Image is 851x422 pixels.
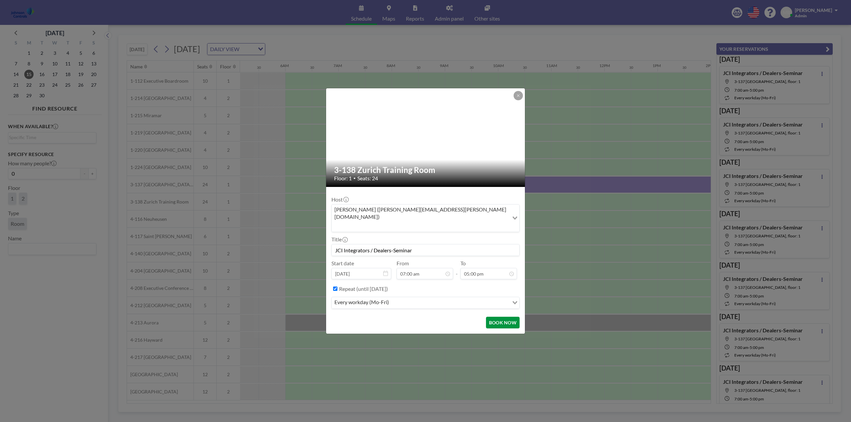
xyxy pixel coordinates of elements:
label: Title [331,236,347,243]
span: • [353,176,356,181]
div: Search for option [332,205,519,232]
span: - [456,262,458,277]
h2: 3-138 Zurich Training Room [334,165,518,175]
label: Host [331,196,348,203]
label: Repeat (until [DATE]) [339,286,388,292]
button: BOOK NOW [486,317,520,328]
input: Search for option [332,222,508,230]
input: Mark 's reservation [332,244,519,256]
span: Floor: 1 [334,175,352,182]
span: [PERSON_NAME] ([PERSON_NAME][EMAIL_ADDRESS][PERSON_NAME][DOMAIN_NAME]) [333,206,508,221]
span: Seats: 24 [357,175,378,182]
label: Start date [331,260,354,267]
span: every workday (Mo-Fri) [333,298,390,307]
input: Search for option [391,298,508,307]
label: To [460,260,466,267]
div: Search for option [332,297,519,308]
label: From [397,260,409,267]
